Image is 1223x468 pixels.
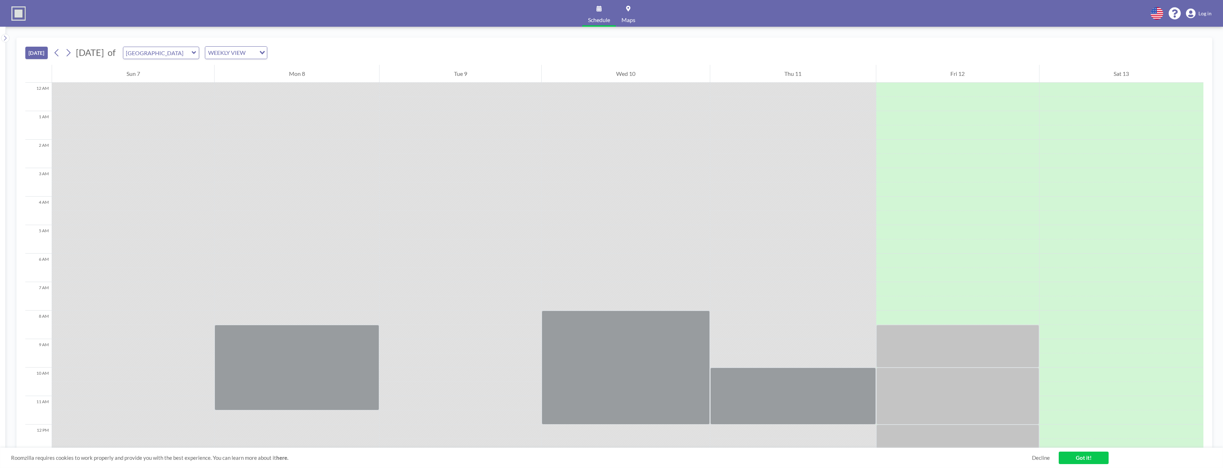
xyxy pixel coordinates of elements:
span: Maps [621,17,635,23]
span: Roomzilla requires cookies to work properly and provide you with the best experience. You can lea... [11,454,1032,461]
div: Sun 7 [52,65,214,83]
span: WEEKLY VIEW [207,48,247,57]
div: Wed 10 [542,65,709,83]
span: Log in [1198,10,1212,17]
div: 12 AM [25,83,52,111]
div: 10 AM [25,368,52,396]
div: 6 AM [25,254,52,282]
div: Fri 12 [876,65,1039,83]
div: Tue 9 [380,65,541,83]
div: 7 AM [25,282,52,311]
div: 8 AM [25,311,52,339]
div: 5 AM [25,225,52,254]
img: organization-logo [11,6,26,21]
div: 11 AM [25,396,52,425]
a: Got it! [1059,452,1109,464]
span: [DATE] [76,47,104,58]
div: 4 AM [25,197,52,225]
input: Vista Meeting Room [123,47,192,59]
div: Mon 8 [215,65,379,83]
div: Search for option [205,47,267,59]
input: Search for option [248,48,255,57]
div: 2 AM [25,140,52,168]
div: 3 AM [25,168,52,197]
div: Thu 11 [710,65,876,83]
span: of [108,47,115,58]
div: 12 PM [25,425,52,453]
a: here. [276,454,288,461]
div: 9 AM [25,339,52,368]
div: Sat 13 [1039,65,1203,83]
span: Schedule [588,17,610,23]
div: 1 AM [25,111,52,140]
a: Decline [1032,454,1050,461]
button: [DATE] [25,47,48,59]
a: Log in [1186,9,1212,19]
